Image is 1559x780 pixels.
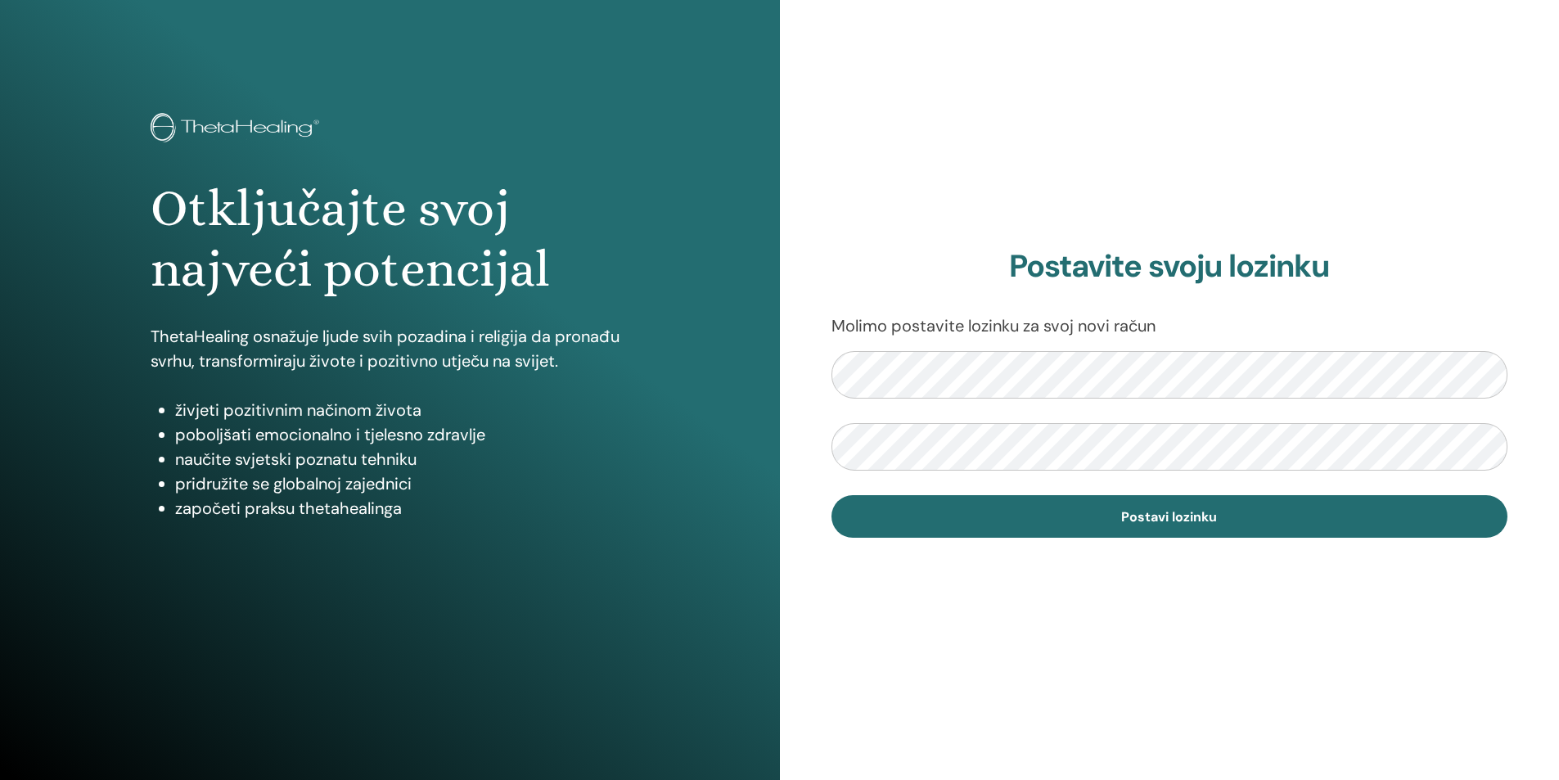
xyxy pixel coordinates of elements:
[175,398,629,422] li: živjeti pozitivnim načinom života
[831,313,1508,338] p: Molimo postavite lozinku za svoj novi račun
[175,422,629,447] li: poboljšati emocionalno i tjelesno zdravlje
[175,496,629,521] li: započeti praksu thetahealinga
[831,495,1508,538] button: Postavi lozinku
[175,447,629,471] li: naučite svjetski poznatu tehniku
[1121,508,1217,525] span: Postavi lozinku
[151,324,629,373] p: ThetaHealing osnažuje ljude svih pozadina i religija da pronađu svrhu, transformiraju živote i po...
[175,471,629,496] li: pridružite se globalnoj zajednici
[151,178,629,300] h1: Otključajte svoj najveći potencijal
[831,248,1508,286] h2: Postavite svoju lozinku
